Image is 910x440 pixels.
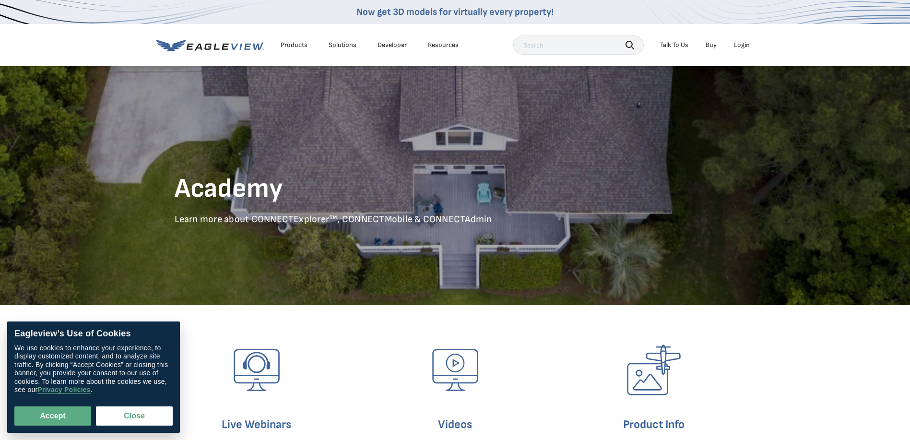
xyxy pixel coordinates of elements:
h1: Academy [175,172,736,206]
div: Solutions [329,41,356,49]
button: Accept [14,406,91,426]
h6: Product Info [572,416,736,434]
a: Now get 3D models for virtually every property! [356,6,554,18]
div: Products [281,41,307,49]
div: We use cookies to enhance your experience, to display customized content, and to analyze site tra... [14,344,173,394]
a: Developer [378,41,407,49]
input: Search [513,36,644,55]
h6: Videos [373,416,537,434]
button: Close [96,406,173,426]
p: Learn more about CONNECTExplorer™, CONNECTMobile & CONNECTAdmin [175,214,736,226]
a: Buy [706,41,717,49]
div: Resources [428,41,459,49]
div: Talk To Us [660,41,688,49]
a: Privacy Policies [37,386,90,394]
h6: Live Webinars [175,416,339,434]
div: Eagleview’s Use of Cookies [14,329,173,339]
div: Login [734,41,750,49]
